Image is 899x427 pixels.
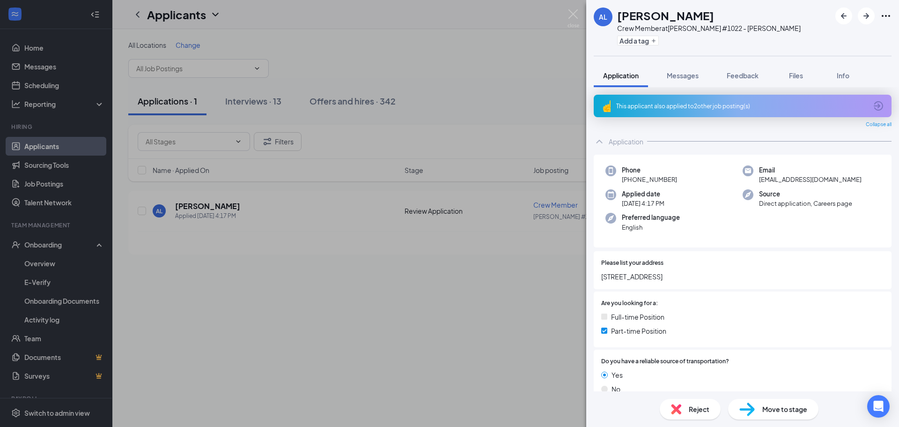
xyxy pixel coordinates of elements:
[861,10,872,22] svg: ArrowRight
[759,189,852,199] span: Source
[611,326,666,336] span: Part-time Position
[622,223,680,232] span: English
[667,71,699,80] span: Messages
[622,175,677,184] span: [PHONE_NUMBER]
[617,36,659,45] button: PlusAdd a tag
[601,299,658,308] span: Are you looking for a:
[867,395,890,418] div: Open Intercom Messenger
[616,102,867,110] div: This applicant also applied to 2 other job posting(s)
[622,189,664,199] span: Applied date
[762,404,807,414] span: Move to stage
[880,10,892,22] svg: Ellipses
[689,404,709,414] span: Reject
[759,199,852,208] span: Direct application, Careers page
[601,259,663,268] span: Please list your address
[727,71,759,80] span: Feedback
[622,213,680,222] span: Preferred language
[617,23,801,33] div: Crew Member at [PERSON_NAME] #1022 - [PERSON_NAME]
[599,12,607,22] div: AL
[601,357,729,366] span: Do you have a reliable source of transportation?
[594,136,605,147] svg: ChevronUp
[611,312,664,322] span: Full-time Position
[789,71,803,80] span: Files
[601,271,884,282] span: [STREET_ADDRESS]
[838,10,849,22] svg: ArrowLeftNew
[873,100,884,112] svg: ArrowCircle
[609,137,643,146] div: Application
[612,384,620,394] span: No
[612,370,623,380] span: Yes
[858,7,875,24] button: ArrowRight
[759,165,862,175] span: Email
[622,165,677,175] span: Phone
[866,121,892,128] span: Collapse all
[759,175,862,184] span: [EMAIL_ADDRESS][DOMAIN_NAME]
[603,71,639,80] span: Application
[651,38,656,44] svg: Plus
[617,7,714,23] h1: [PERSON_NAME]
[835,7,852,24] button: ArrowLeftNew
[622,199,664,208] span: [DATE] 4:17 PM
[837,71,849,80] span: Info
